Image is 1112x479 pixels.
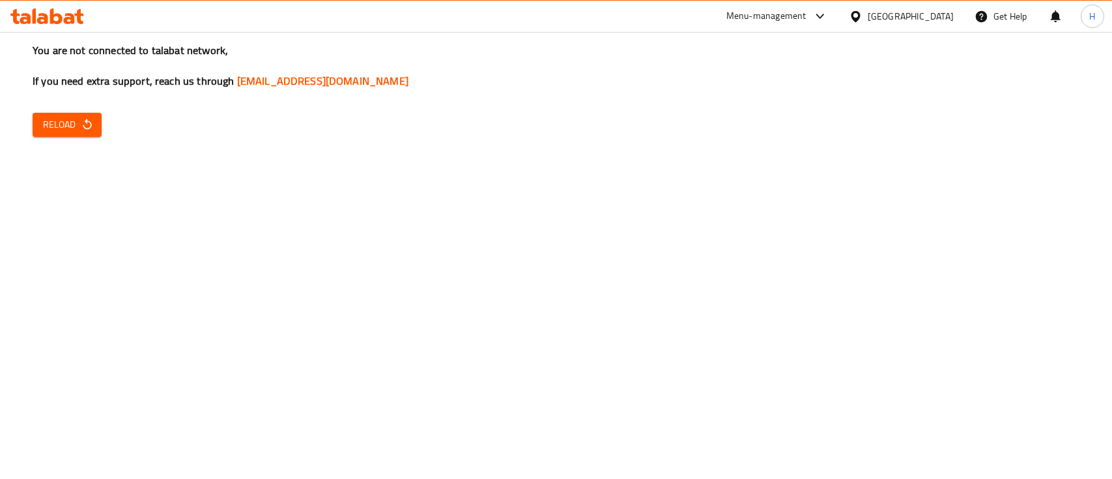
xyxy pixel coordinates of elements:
button: Reload [33,113,102,137]
div: [GEOGRAPHIC_DATA] [868,9,954,23]
div: Menu-management [726,8,806,24]
h3: You are not connected to talabat network, If you need extra support, reach us through [33,43,1079,89]
span: H [1089,9,1095,23]
a: [EMAIL_ADDRESS][DOMAIN_NAME] [237,71,408,91]
span: Reload [43,117,91,133]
